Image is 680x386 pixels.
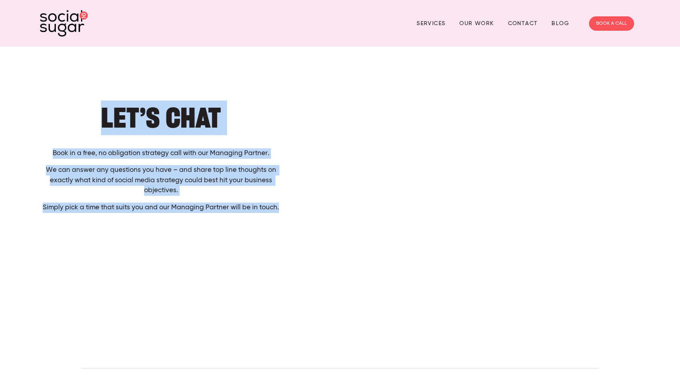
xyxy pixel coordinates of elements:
iframe: Select a Date & Time - Calendly [296,79,640,358]
a: BOOK A CALL [589,16,634,31]
p: Book in a free, no obligation strategy call with our Managing Partner. [40,148,282,159]
img: SocialSugar [40,10,88,37]
p: Simply pick a time that suits you and our Managing Partner will be in touch. [40,203,282,213]
h1: Let’s Chat [40,106,282,130]
a: Blog [552,17,569,30]
a: Services [417,17,445,30]
a: Contact [508,17,538,30]
a: Our Work [459,17,494,30]
p: We can answer any questions you have – and share top line thoughts on exactly what kind of social... [40,165,282,196]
